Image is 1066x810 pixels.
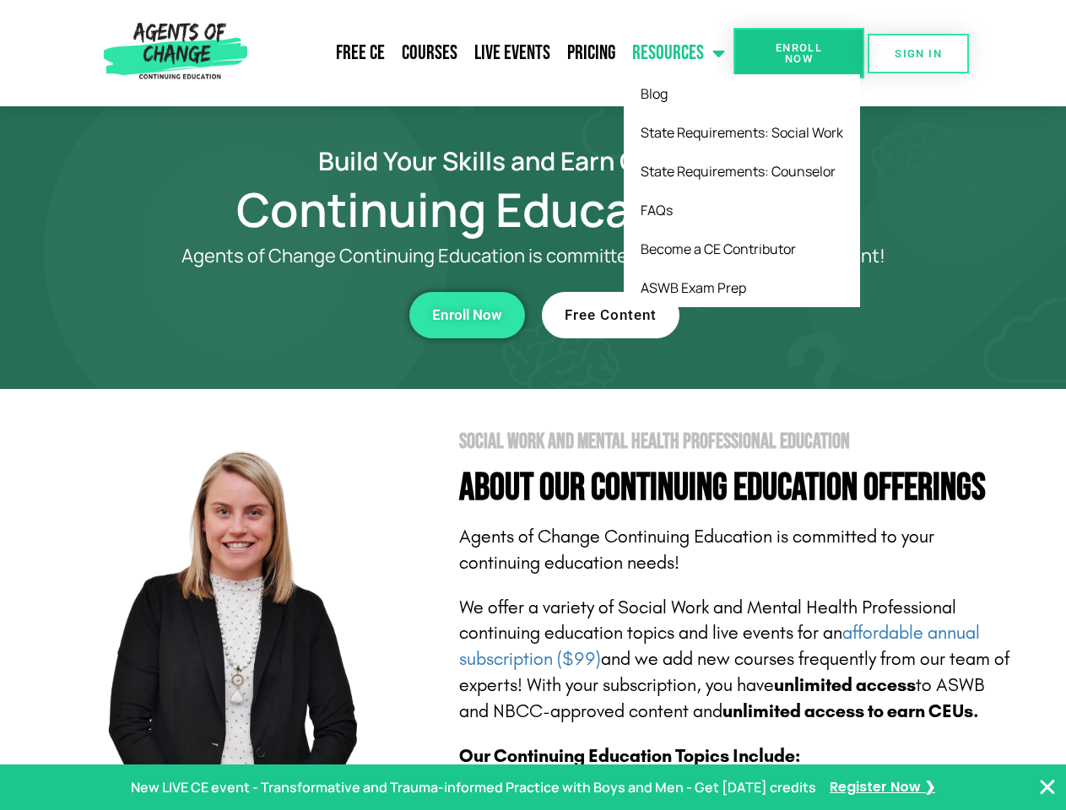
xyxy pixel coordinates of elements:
[52,148,1015,173] h2: Build Your Skills and Earn CE Credits
[254,32,733,74] nav: Menu
[624,268,860,307] a: ASWB Exam Prep
[624,74,860,113] a: Blog
[120,246,947,267] p: Agents of Change Continuing Education is committed to your career development!
[459,431,1015,452] h2: Social Work and Mental Health Professional Education
[722,700,979,722] b: unlimited access to earn CEUs.
[459,526,934,574] span: Agents of Change Continuing Education is committed to your continuing education needs!
[733,28,864,78] a: Enroll Now
[542,292,679,338] a: Free Content
[466,32,559,74] a: Live Events
[565,308,657,322] span: Free Content
[760,42,837,64] span: Enroll Now
[830,775,935,800] a: Register Now ❯
[559,32,624,74] a: Pricing
[1037,777,1058,797] button: Close Banner
[459,595,1015,725] p: We offer a variety of Social Work and Mental Health Professional continuing education topics and ...
[895,48,942,59] span: SIGN IN
[624,32,733,74] a: Resources
[52,190,1015,229] h1: Continuing Education (CE)
[624,113,860,152] a: State Requirements: Social Work
[459,745,800,767] b: Our Continuing Education Topics Include:
[459,469,1015,507] h4: About Our Continuing Education Offerings
[624,74,860,307] ul: Resources
[393,32,466,74] a: Courses
[868,34,969,73] a: SIGN IN
[131,775,816,800] p: New LIVE CE event - Transformative and Trauma-informed Practice with Boys and Men - Get [DATE] cr...
[409,292,525,338] a: Enroll Now
[624,229,860,268] a: Become a CE Contributor
[432,308,502,322] span: Enroll Now
[624,191,860,229] a: FAQs
[774,674,916,696] b: unlimited access
[327,32,393,74] a: Free CE
[624,152,860,191] a: State Requirements: Counselor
